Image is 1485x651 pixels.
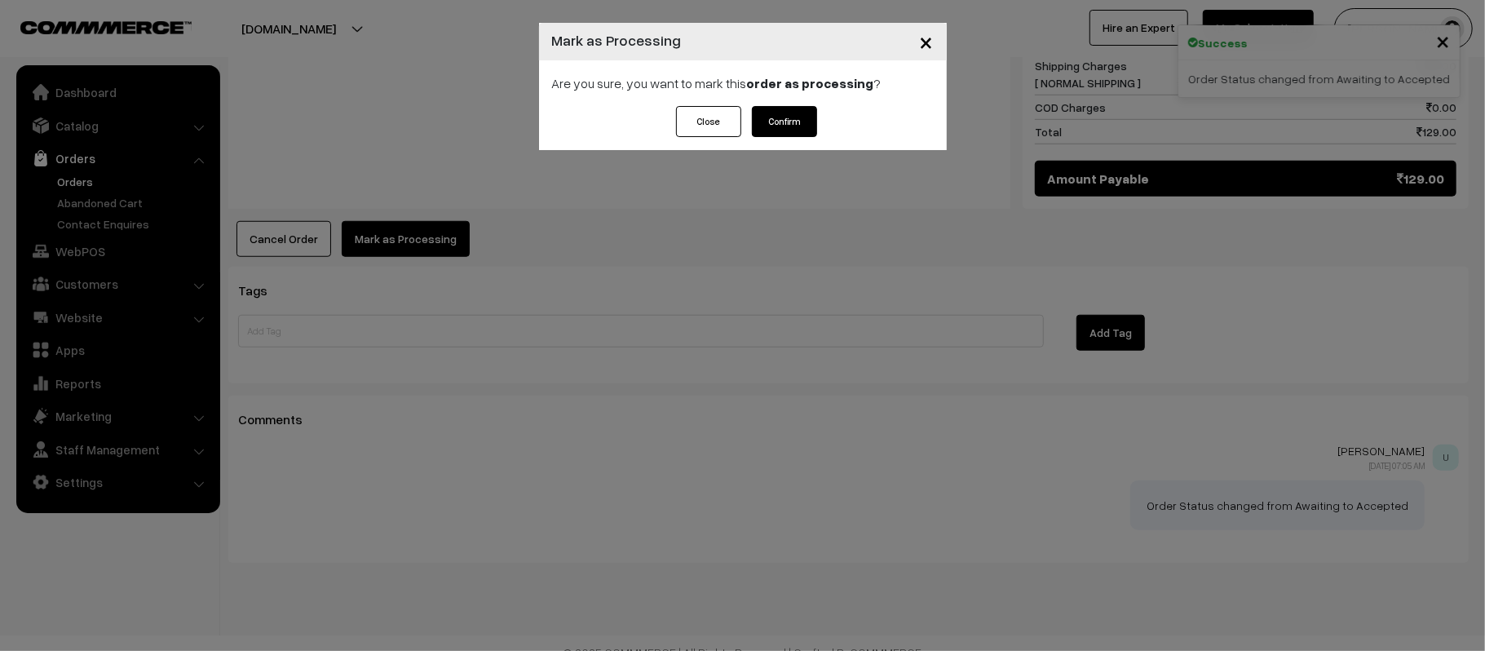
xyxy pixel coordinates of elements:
div: Are you sure, you want to mark this ? [539,60,947,106]
button: Confirm [752,106,817,137]
span: × [920,26,934,56]
strong: order as processing [747,75,874,91]
h4: Mark as Processing [552,29,682,51]
button: Close [676,106,741,137]
button: Close [907,16,947,67]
